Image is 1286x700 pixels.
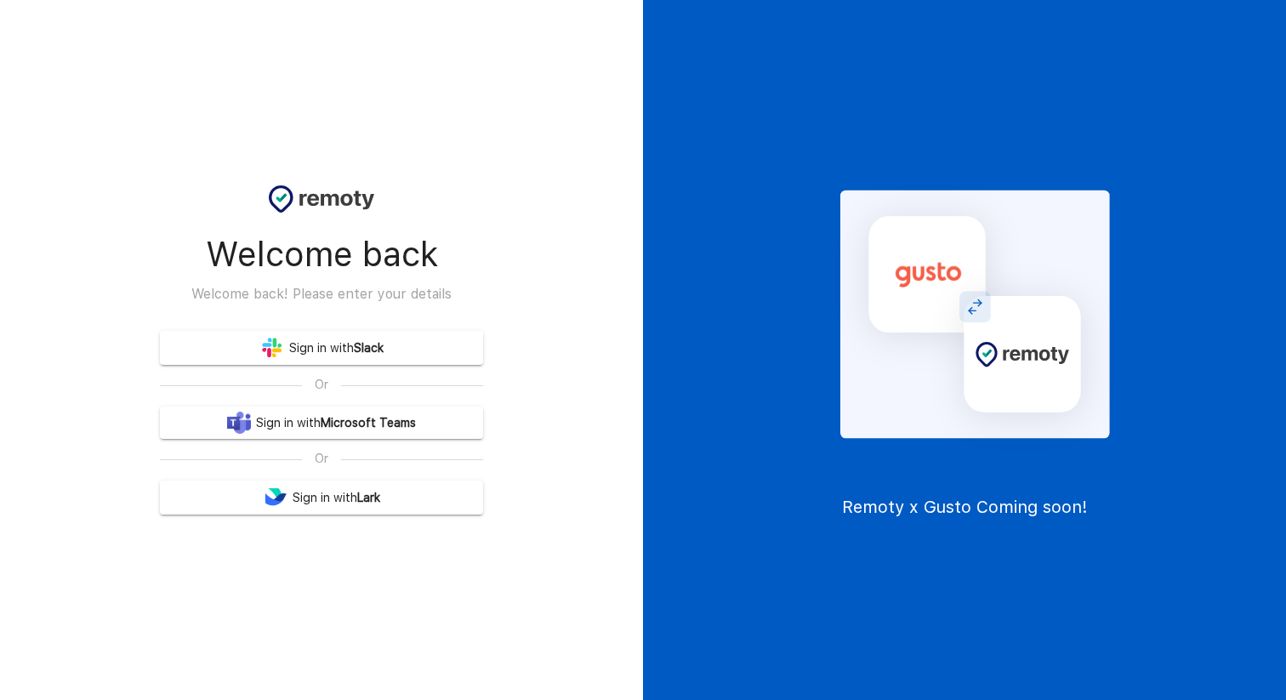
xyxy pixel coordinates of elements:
[160,481,483,515] a: Sign in withLark
[354,338,384,359] b: Slack
[264,486,287,509] img: Sign in with Lark
[321,413,416,434] b: Microsoft Teams
[260,336,284,360] img: Sign in with Slack
[794,183,1136,452] img: remoty_x_gusto.svg
[269,185,374,213] img: remoty_dark.svg
[227,412,251,434] img: Sign in with Slack
[357,487,380,509] b: Lark
[302,376,341,394] span: Or
[206,235,438,275] div: Welcome back
[302,450,341,468] span: Or
[160,331,483,365] a: Sign in withSlack
[191,282,452,306] div: Welcome back! Please enter your details
[160,407,483,439] a: Sign in withMicrosoft Teams
[842,497,1088,517] div: Remoty x Gusto Coming soon!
